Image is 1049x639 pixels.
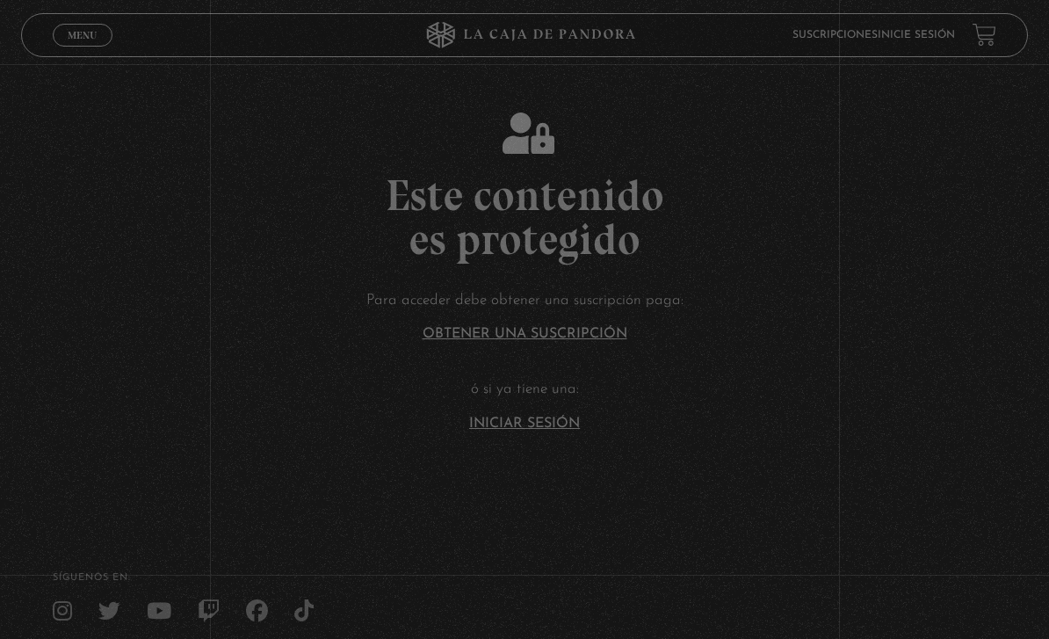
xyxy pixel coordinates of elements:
[423,327,627,341] a: Obtener una suscripción
[792,30,878,40] a: Suscripciones
[53,573,997,583] h4: SÍguenos en:
[878,30,955,40] a: Inicie sesión
[61,44,103,56] span: Cerrar
[973,23,996,47] a: View your shopping cart
[68,30,97,40] span: Menu
[469,417,580,431] a: Iniciar Sesión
